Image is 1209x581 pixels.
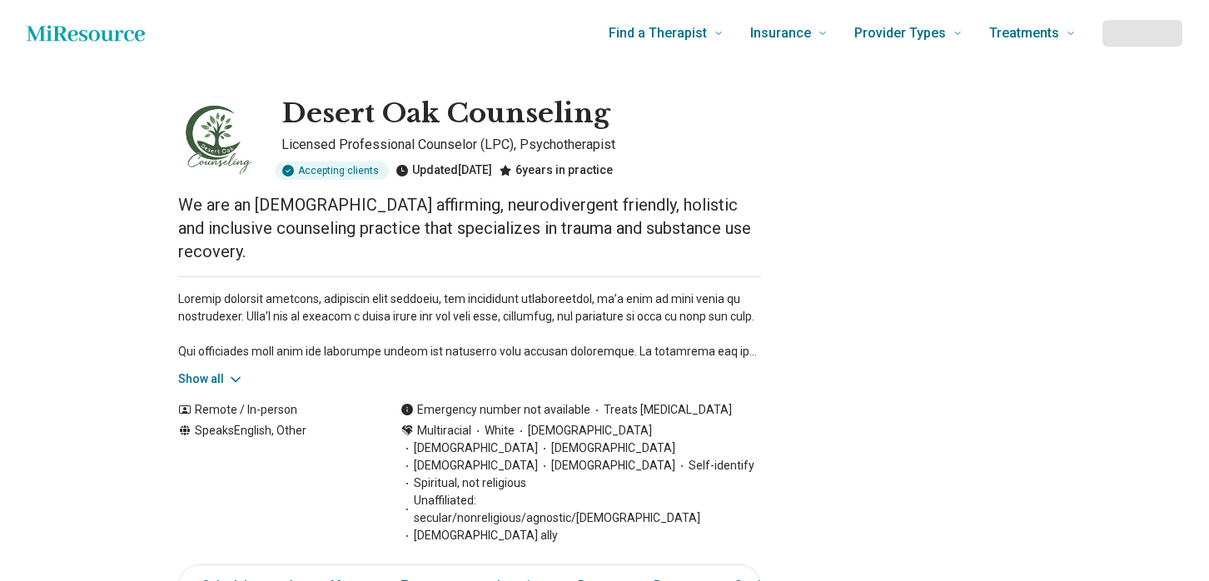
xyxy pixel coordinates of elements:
span: [DEMOGRAPHIC_DATA] [538,457,675,474]
div: Emergency number not available [401,401,590,419]
button: Show all [178,370,244,388]
span: [DEMOGRAPHIC_DATA] [515,422,652,439]
div: Remote / In-person [178,401,367,419]
p: We are an [DEMOGRAPHIC_DATA] affirming, neurodivergent friendly, holistic and inclusive counselin... [178,193,761,263]
span: [DEMOGRAPHIC_DATA] ally [401,527,558,544]
span: Unaffiliated: secular/nonreligious/agnostic/[DEMOGRAPHIC_DATA] [401,492,761,527]
span: [DEMOGRAPHIC_DATA] [538,439,675,457]
div: Accepting clients [275,161,389,180]
span: Self-identify [675,457,754,474]
p: Licensed Professional Counselor (LPC), Psychotherapist [281,135,761,155]
h1: Desert Oak Counseling [281,97,610,132]
span: Treatments [989,22,1059,45]
img: Desert Oak Counseling, Licensed Professional Counselor (LPC) [178,97,261,180]
span: [DEMOGRAPHIC_DATA] [401,457,538,474]
span: Treats [MEDICAL_DATA] [590,401,732,419]
div: 6 years in practice [499,161,613,180]
span: [DEMOGRAPHIC_DATA] [401,439,538,457]
div: Speaks English, Other [178,422,367,544]
span: Provider Types [854,22,946,45]
a: Home page [27,17,145,50]
span: Multiracial [417,422,471,439]
span: White [471,422,515,439]
div: Updated [DATE] [396,161,492,180]
span: Spiritual, not religious [401,474,526,492]
p: Loremip dolorsit ametcons, adipiscin elit seddoeiu, tem incididunt utlaboreetdol, ma’a enim ad mi... [178,290,761,360]
span: Insurance [750,22,811,45]
span: Find a Therapist [609,22,707,45]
